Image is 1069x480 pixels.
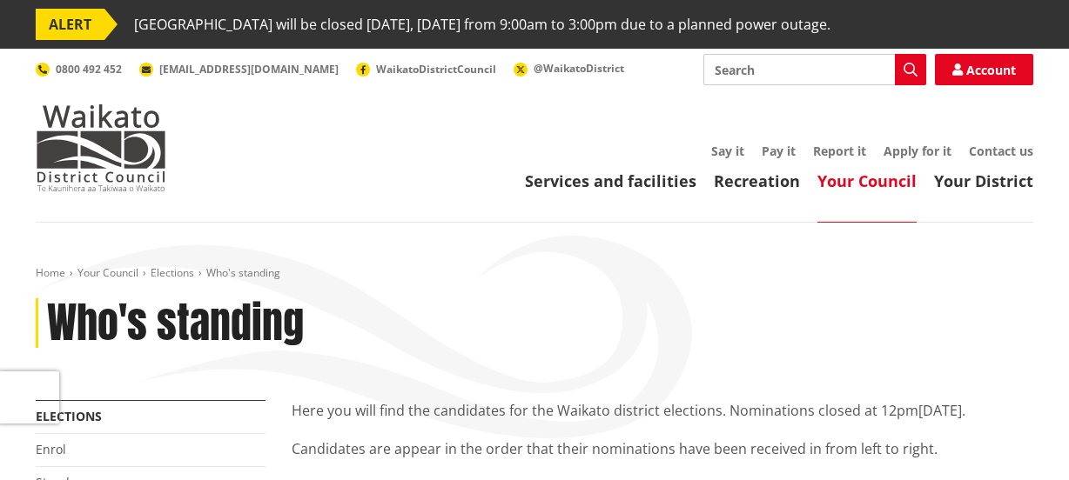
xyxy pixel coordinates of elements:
[134,9,830,40] span: [GEOGRAPHIC_DATA] will be closed [DATE], [DATE] from 9:00am to 3:00pm due to a planned power outage.
[159,62,339,77] span: [EMAIL_ADDRESS][DOMAIN_NAME]
[36,441,66,457] a: Enrol
[711,143,744,159] a: Say it
[884,143,951,159] a: Apply for it
[935,54,1033,85] a: Account
[36,9,104,40] span: ALERT
[151,265,194,280] a: Elections
[292,400,1033,421] p: Here you will find the candidates for the Waikato district elections. Nominations closed at 12pm[...
[714,170,800,191] a: Recreation
[356,62,496,77] a: WaikatoDistrictCouncil
[56,62,122,77] span: 0800 492 452
[47,298,304,349] h1: Who's standing
[376,62,496,77] span: WaikatoDistrictCouncil
[514,61,624,76] a: @WaikatoDistrict
[206,265,280,280] span: Who's standing
[969,143,1033,159] a: Contact us
[762,143,796,159] a: Pay it
[77,265,138,280] a: Your Council
[36,265,65,280] a: Home
[36,408,102,424] a: Elections
[817,170,917,191] a: Your Council
[36,104,166,191] img: Waikato District Council - Te Kaunihera aa Takiwaa o Waikato
[525,170,696,191] a: Services and facilities
[139,62,339,77] a: [EMAIL_ADDRESS][DOMAIN_NAME]
[292,438,1033,459] p: Candidates are appear in the order that their nominations have been received in from left to right.
[703,54,926,85] input: Search input
[534,61,624,76] span: @WaikatoDistrict
[813,143,866,159] a: Report it
[934,170,1033,191] a: Your District
[36,266,1033,281] nav: breadcrumb
[36,62,122,77] a: 0800 492 452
